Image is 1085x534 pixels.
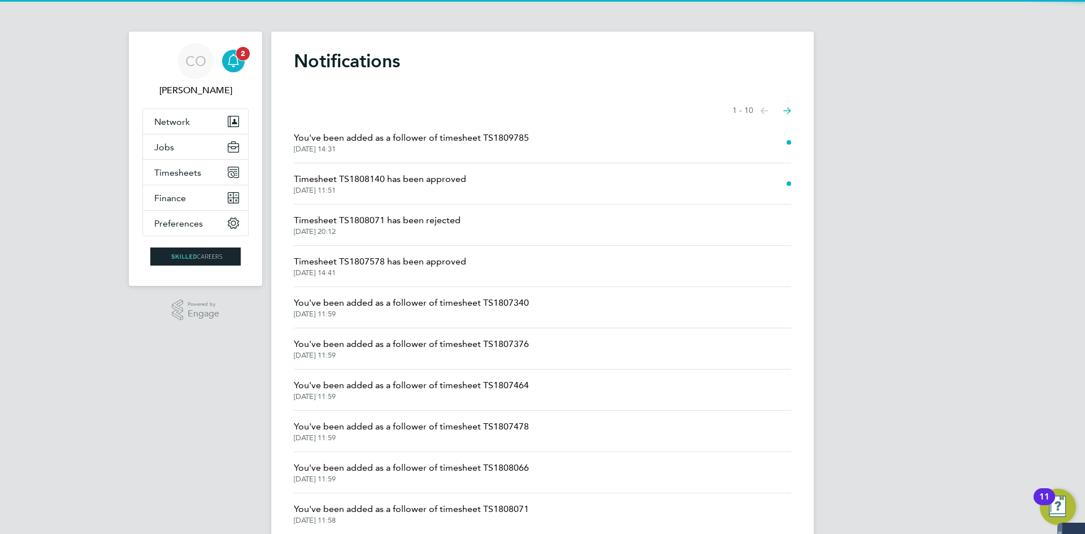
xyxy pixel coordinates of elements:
span: Ciara O'Connell [142,84,249,97]
span: Timesheet TS1807578 has been approved [294,255,466,268]
button: Jobs [143,134,248,159]
span: Powered by [188,299,219,309]
span: You've been added as a follower of timesheet TS1807478 [294,420,529,433]
span: [DATE] 11:59 [294,392,529,401]
span: Preferences [154,218,203,229]
a: You've been added as a follower of timesheet TS1807340[DATE] 11:59 [294,296,529,319]
a: You've been added as a follower of timesheet TS1809785[DATE] 14:31 [294,131,529,154]
span: You've been added as a follower of timesheet TS1809785 [294,131,529,145]
a: Powered byEngage [172,299,220,321]
span: [DATE] 11:59 [294,310,529,319]
span: [DATE] 11:51 [294,186,466,195]
nav: Select page of notifications list [732,99,791,122]
span: [DATE] 20:12 [294,227,461,236]
span: [DATE] 11:58 [294,516,529,525]
span: Timesheet TS1808071 has been rejected [294,214,461,227]
span: [DATE] 11:59 [294,433,529,442]
span: You've been added as a follower of timesheet TS1807464 [294,379,529,392]
button: Preferences [143,211,248,236]
a: Go to home page [142,248,249,266]
button: Timesheets [143,160,248,185]
span: Timesheet TS1808140 has been approved [294,172,466,186]
a: 2 [222,43,245,79]
a: Timesheet TS1807578 has been approved[DATE] 14:41 [294,255,466,277]
a: Timesheet TS1808071 has been rejected[DATE] 20:12 [294,214,461,236]
nav: Main navigation [129,32,262,286]
img: skilledcareers-logo-retina.png [150,248,241,266]
a: Timesheet TS1808140 has been approved[DATE] 11:51 [294,172,466,195]
a: You've been added as a follower of timesheet TS1807464[DATE] 11:59 [294,379,529,401]
button: Open Resource Center, 11 new notifications [1040,489,1076,525]
span: Timesheets [154,167,201,178]
span: CO [185,54,206,68]
a: You've been added as a follower of timesheet TS1808066[DATE] 11:59 [294,461,529,484]
span: [DATE] 11:59 [294,351,529,360]
a: You've been added as a follower of timesheet TS1808071[DATE] 11:58 [294,502,529,525]
h1: Notifications [294,50,791,72]
span: You've been added as a follower of timesheet TS1807376 [294,337,529,351]
span: Engage [188,309,219,319]
span: 1 - 10 [732,105,753,116]
span: 2 [236,47,250,60]
span: [DATE] 14:41 [294,268,466,277]
span: You've been added as a follower of timesheet TS1808066 [294,461,529,475]
span: [DATE] 14:31 [294,145,529,154]
span: You've been added as a follower of timesheet TS1808071 [294,502,529,516]
a: You've been added as a follower of timesheet TS1807376[DATE] 11:59 [294,337,529,360]
button: Network [143,109,248,134]
div: 11 [1039,497,1049,511]
span: You've been added as a follower of timesheet TS1807340 [294,296,529,310]
a: CO[PERSON_NAME] [142,43,249,97]
span: Jobs [154,142,174,153]
span: Finance [154,193,186,203]
span: Network [154,116,190,127]
a: You've been added as a follower of timesheet TS1807478[DATE] 11:59 [294,420,529,442]
button: Finance [143,185,248,210]
span: [DATE] 11:59 [294,475,529,484]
